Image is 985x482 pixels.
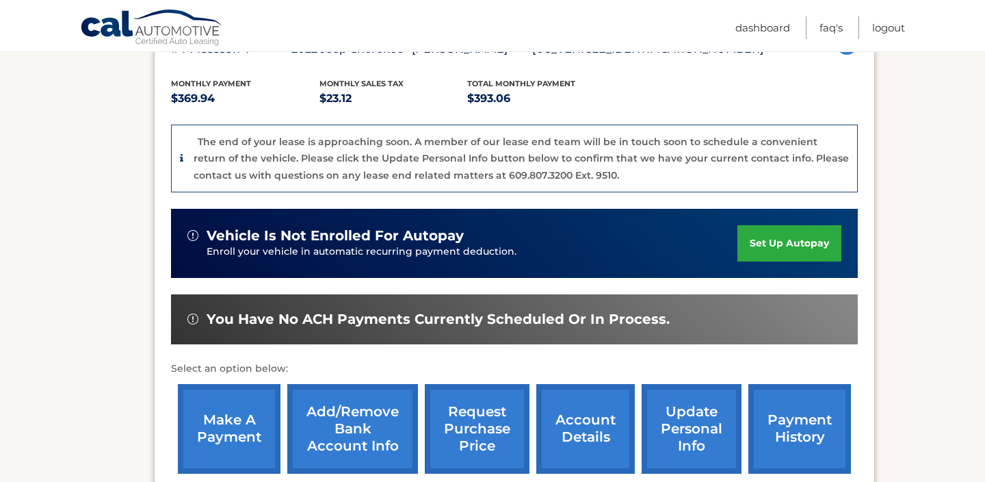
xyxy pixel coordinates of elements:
p: $23.12 [319,89,468,108]
span: You have no ACH payments currently scheduled or in process. [207,311,670,328]
span: Monthly Payment [171,79,251,88]
a: request purchase price [425,384,529,474]
p: $369.94 [171,89,319,108]
a: update personal info [642,384,741,474]
span: Total Monthly Payment [467,79,575,88]
a: make a payment [178,384,280,474]
a: Dashboard [735,16,790,39]
p: The end of your lease is approaching soon. A member of our lease end team will be in touch soon t... [194,136,849,181]
a: account details [536,384,635,474]
span: vehicle is not enrolled for autopay [207,227,464,244]
a: Add/Remove bank account info [287,384,418,474]
a: Cal Automotive [80,9,224,49]
a: FAQ's [819,16,843,39]
img: alert-white.svg [187,230,198,241]
p: $393.06 [467,89,616,108]
span: Monthly sales Tax [319,79,404,88]
a: payment history [748,384,851,474]
img: alert-white.svg [187,314,198,325]
a: Logout [872,16,905,39]
p: Enroll your vehicle in automatic recurring payment deduction. [207,244,737,259]
p: Select an option below: [171,361,858,377]
a: set up autopay [737,225,841,262]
